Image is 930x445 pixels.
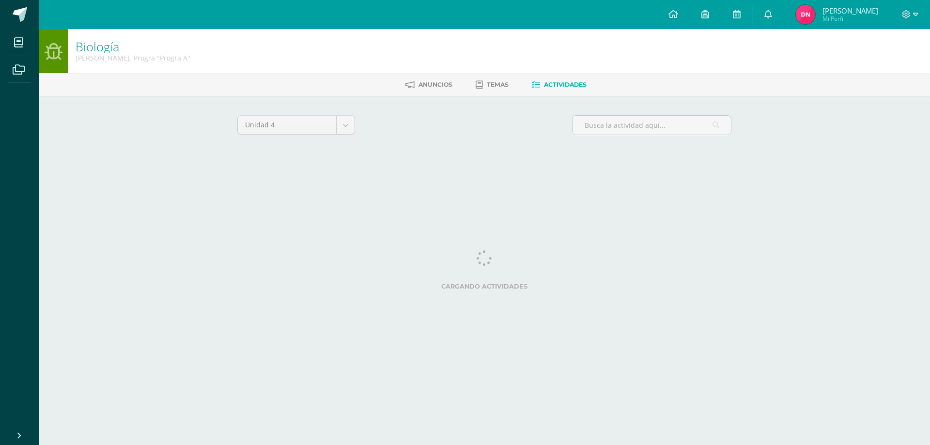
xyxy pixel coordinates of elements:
a: Actividades [532,77,587,92]
img: bd351907fcc6d815a8ede91418bd2634.png [796,5,815,24]
span: Unidad 4 [245,116,329,134]
span: Temas [487,81,509,88]
span: [PERSON_NAME] [822,6,878,15]
a: Biología [76,38,119,55]
span: Mi Perfil [822,15,878,23]
label: Cargando actividades [237,283,731,290]
a: Temas [476,77,509,92]
input: Busca la actividad aquí... [573,116,731,135]
a: Unidad 4 [238,116,355,134]
span: Actividades [544,81,587,88]
span: Anuncios [418,81,452,88]
a: Anuncios [405,77,452,92]
h1: Biología [76,40,190,53]
div: Quinto Bach. Progra 'Progra A' [76,53,190,62]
